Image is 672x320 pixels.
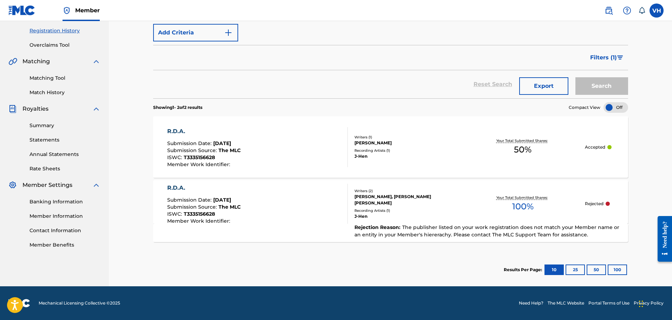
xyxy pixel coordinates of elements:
span: Member Work Identifier : [167,161,232,168]
button: Export [519,77,568,95]
a: Banking Information [30,198,100,205]
div: J-Hen [354,213,461,220]
button: 10 [544,265,564,275]
p: Your Total Submitted Shares: [496,195,549,200]
div: Help [620,4,634,18]
span: [DATE] [213,140,231,146]
a: Matching Tool [30,74,100,82]
a: Portal Terms of Use [588,300,629,306]
span: 100 % [512,200,534,213]
button: Filters (1) [586,49,628,66]
img: Top Rightsholder [63,6,71,15]
p: Showing 1 - 2 of 2 results [153,104,202,111]
a: Rate Sheets [30,165,100,172]
span: T3335156628 [184,211,215,217]
form: Search Form [153,2,628,98]
span: ISWC : [167,211,184,217]
p: Rejected [585,201,604,207]
span: Rejection Reason : [354,224,402,230]
p: Results Per Page: [504,267,544,273]
div: User Menu [650,4,664,18]
span: Submission Source : [167,204,218,210]
img: MLC Logo [8,5,35,15]
a: Match History [30,89,100,96]
span: The MLC [218,147,241,154]
span: Filters ( 1 ) [590,53,617,62]
a: R.D.A.Submission Date:[DATE]Submission Source:The MLCISWC:T3335156628Member Work Identifier:Write... [153,180,628,242]
a: The MLC Website [548,300,584,306]
div: [PERSON_NAME], [PERSON_NAME] [PERSON_NAME] [354,194,461,206]
img: filter [617,55,623,60]
button: 25 [566,265,585,275]
iframe: Chat Widget [637,286,672,320]
a: Registration History [30,27,100,34]
a: Privacy Policy [634,300,664,306]
img: Member Settings [8,181,17,189]
span: Mechanical Licensing Collective © 2025 [39,300,120,306]
div: Recording Artists ( 1 ) [354,208,461,213]
span: T3335156628 [184,154,215,161]
div: [PERSON_NAME] [354,140,461,146]
img: logo [8,299,30,307]
div: J-Hen [354,153,461,159]
span: ISWC : [167,154,184,161]
span: Compact View [569,104,600,111]
span: The MLC [218,204,241,210]
a: Statements [30,136,100,144]
a: Summary [30,122,100,129]
span: Member [75,6,100,14]
span: Submission Source : [167,147,218,154]
div: Notifications [638,7,645,14]
a: Overclaims Tool [30,41,100,49]
img: search [605,6,613,15]
div: Writers ( 2 ) [354,188,461,194]
a: R.D.A.Submission Date:[DATE]Submission Source:The MLCISWC:T3335156628Member Work Identifier:Write... [153,116,628,178]
span: 50 % [514,143,531,156]
div: Recording Artists ( 1 ) [354,148,461,153]
img: expand [92,181,100,189]
img: 9d2ae6d4665cec9f34b9.svg [224,28,233,37]
img: help [623,6,631,15]
div: Writers ( 1 ) [354,135,461,140]
iframe: Resource Center [652,210,672,267]
div: R.D.A. [167,127,241,136]
a: Contact Information [30,227,100,234]
img: expand [92,105,100,113]
p: Your Total Submitted Shares: [496,138,549,143]
span: Member Settings [22,181,72,189]
div: Drag [639,293,643,314]
span: [DATE] [213,197,231,203]
span: Submission Date : [167,140,213,146]
span: Matching [22,57,50,66]
a: Need Help? [519,300,543,306]
span: Royalties [22,105,48,113]
img: expand [92,57,100,66]
span: Submission Date : [167,197,213,203]
a: Annual Statements [30,151,100,158]
span: The publisher listed on your work registration does not match your Member name or an entity in yo... [354,224,619,238]
a: Member Benefits [30,241,100,249]
img: Matching [8,57,17,66]
a: Member Information [30,213,100,220]
div: R.D.A. [167,184,241,192]
button: 50 [587,265,606,275]
span: Member Work Identifier : [167,218,232,224]
p: Accepted [585,144,605,150]
button: Add Criteria [153,24,238,41]
a: Public Search [602,4,616,18]
button: 100 [608,265,627,275]
img: Royalties [8,105,17,113]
